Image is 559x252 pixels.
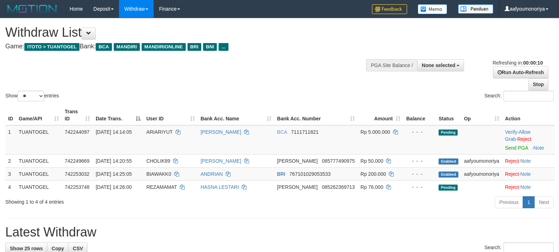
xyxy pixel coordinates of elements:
[502,167,555,180] td: ·
[502,105,555,125] th: Action
[62,105,93,125] th: Trans ID: activate to sort column ascending
[502,180,555,193] td: ·
[96,171,132,177] span: [DATE] 14:25:05
[201,129,241,135] a: [PERSON_NAME]
[291,129,319,135] span: Copy 7111711821 to clipboard
[219,43,228,51] span: ...
[142,43,186,51] span: MANDIRIONLINE
[10,246,43,251] span: Show 25 rows
[18,91,44,101] select: Showentries
[146,129,172,135] span: ARIARIYUT
[65,158,89,164] span: 742249669
[534,196,554,208] a: Next
[361,129,390,135] span: Rp 5.000.000
[418,4,447,14] img: Button%20Memo.svg
[5,225,554,239] h1: Latest Withdraw
[372,4,407,14] img: Feedback.jpg
[277,184,318,190] span: [PERSON_NAME]
[201,158,241,164] a: [PERSON_NAME]
[5,125,16,155] td: 1
[65,129,89,135] span: 742244097
[361,184,383,190] span: Rp 76.000
[493,60,543,66] span: Refreshing in:
[277,129,287,135] span: BCA
[114,43,140,51] span: MANDIRI
[5,180,16,193] td: 4
[146,184,177,190] span: REZAMAMAT
[65,184,89,190] span: 742253748
[65,171,89,177] span: 742253032
[96,129,132,135] span: [DATE] 14:14:05
[484,91,554,101] label: Search:
[290,171,331,177] span: Copy 767101029053533 to clipboard
[502,154,555,167] td: ·
[461,167,502,180] td: aafyoumonoriya
[5,167,16,180] td: 3
[16,125,62,155] td: TUANTOGEL
[5,105,16,125] th: ID
[198,105,274,125] th: Bank Acc. Name: activate to sort column ascending
[520,184,531,190] a: Note
[505,129,530,142] a: Allow Grab
[505,184,519,190] a: Reject
[439,172,458,178] span: Grabbed
[523,60,543,66] strong: 00:00:10
[493,66,548,78] a: Run Auto-Refresh
[5,25,365,40] h1: Withdraw List
[417,59,464,71] button: None selected
[73,246,83,251] span: CSV
[505,129,517,135] a: Verify
[502,125,555,155] td: · ·
[93,105,144,125] th: Date Trans.: activate to sort column descending
[534,145,544,151] a: Note
[436,105,461,125] th: Status
[505,129,530,142] span: ·
[16,167,62,180] td: TUANTOGEL
[458,4,493,14] img: panduan.png
[361,171,386,177] span: Rp 200.000
[406,128,433,136] div: - - -
[505,171,519,177] a: Reject
[461,154,502,167] td: aafyoumonoriya
[322,158,355,164] span: Copy 085777490975 to clipboard
[96,158,132,164] span: [DATE] 14:20:55
[5,91,59,101] label: Show entries
[274,105,358,125] th: Bank Acc. Number: activate to sort column ascending
[5,43,365,50] h4: Game: Bank:
[406,157,433,164] div: - - -
[16,180,62,193] td: TUANTOGEL
[143,105,198,125] th: User ID: activate to sort column ascending
[96,184,132,190] span: [DATE] 14:26:00
[461,105,502,125] th: Op: activate to sort column ascending
[361,158,383,164] span: Rp 50.000
[358,105,403,125] th: Amount: activate to sort column ascending
[203,43,217,51] span: BNI
[505,158,519,164] a: Reject
[422,62,455,68] span: None selected
[439,130,458,136] span: Pending
[439,185,458,191] span: Pending
[188,43,201,51] span: BRI
[5,4,59,14] img: MOTION_logo.png
[406,184,433,191] div: - - -
[5,196,228,205] div: Showing 1 to 4 of 4 entries
[277,158,318,164] span: [PERSON_NAME]
[406,170,433,178] div: - - -
[322,184,355,190] span: Copy 085262369713 to clipboard
[520,158,531,164] a: Note
[504,91,554,101] input: Search:
[52,246,64,251] span: Copy
[201,171,223,177] a: ANDRIAN
[24,43,79,51] span: ITOTO > TUANTOGEL
[495,196,523,208] a: Previous
[403,105,436,125] th: Balance
[16,154,62,167] td: TUANTOGEL
[146,158,170,164] span: CHOLIK89
[201,184,239,190] a: HASNA LESTARI
[96,43,112,51] span: BCA
[517,136,531,142] a: Reject
[520,171,531,177] a: Note
[277,171,285,177] span: BRI
[505,145,528,151] a: Send PGA
[5,154,16,167] td: 2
